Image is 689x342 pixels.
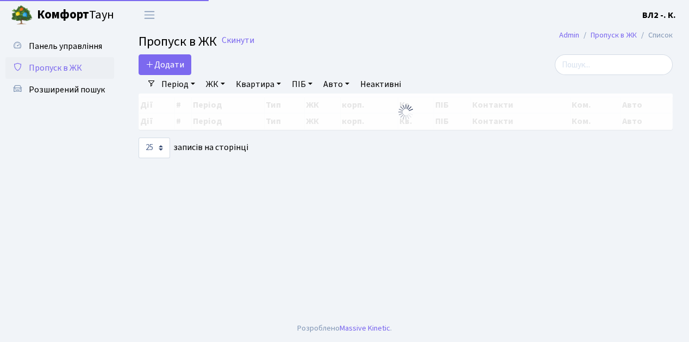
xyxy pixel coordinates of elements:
div: Розроблено . [297,322,392,334]
img: logo.png [11,4,33,26]
a: Неактивні [356,75,405,94]
li: Список [637,29,673,41]
label: записів на сторінці [139,138,248,158]
span: Розширений пошук [29,84,105,96]
a: ЖК [202,75,229,94]
a: Massive Kinetic [340,322,390,334]
button: Переключити навігацію [136,6,163,24]
span: Додати [146,59,184,71]
a: Панель управління [5,35,114,57]
span: Пропуск в ЖК [29,62,82,74]
a: Пропуск в ЖК [591,29,637,41]
b: ВЛ2 -. К. [642,9,676,21]
a: Період [157,75,199,94]
a: Скинути [222,35,254,46]
a: Квартира [231,75,285,94]
a: Авто [319,75,354,94]
select: записів на сторінці [139,138,170,158]
span: Пропуск в ЖК [139,32,217,51]
span: Таун [37,6,114,24]
a: Пропуск в ЖК [5,57,114,79]
nav: breadcrumb [543,24,689,47]
img: Обробка... [397,103,415,121]
a: Admin [559,29,579,41]
a: Розширений пошук [5,79,114,101]
input: Пошук... [555,54,673,75]
a: ПІБ [287,75,317,94]
b: Комфорт [37,6,89,23]
a: ВЛ2 -. К. [642,9,676,22]
a: Додати [139,54,191,75]
span: Панель управління [29,40,102,52]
